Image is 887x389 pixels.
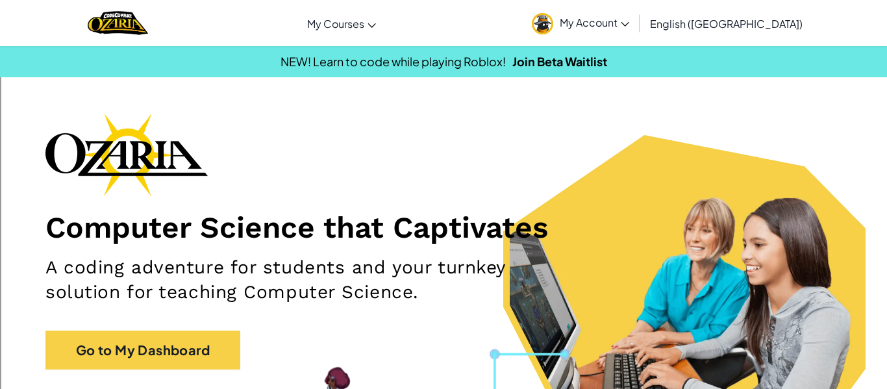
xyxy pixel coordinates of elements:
span: My Courses [307,17,364,31]
a: Ozaria by CodeCombat logo [88,10,148,36]
span: NEW! Learn to code while playing Roblox! [281,54,506,69]
h1: Computer Science that Captivates [45,209,842,245]
span: My Account [560,16,629,29]
a: Go to My Dashboard [45,331,240,370]
img: Ozaria branding logo [45,113,208,196]
span: English ([GEOGRAPHIC_DATA]) [650,17,803,31]
img: avatar [532,13,553,34]
a: Join Beta Waitlist [512,54,607,69]
a: English ([GEOGRAPHIC_DATA]) [643,6,809,41]
img: Home [88,10,148,36]
a: My Courses [301,6,382,41]
h2: A coding adventure for students and your turnkey solution for teaching Computer Science. [45,255,579,305]
a: My Account [525,3,636,44]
